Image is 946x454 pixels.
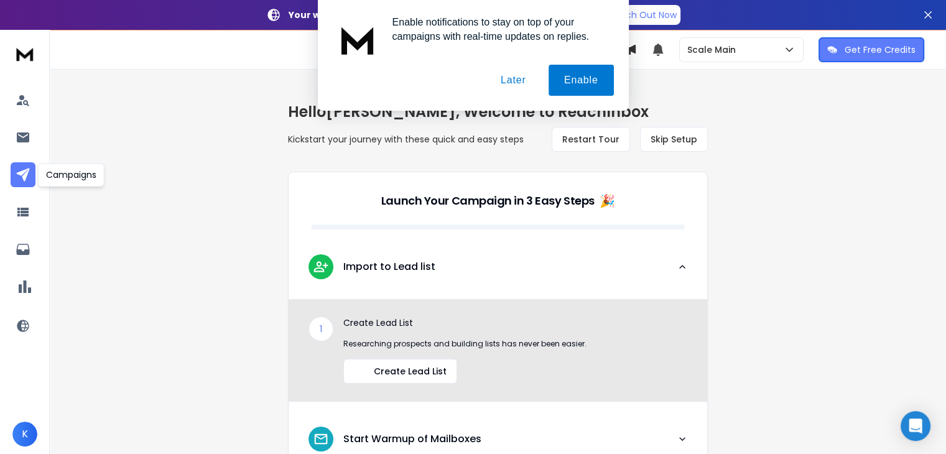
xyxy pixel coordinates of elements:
[333,15,383,65] img: notification icon
[343,432,481,447] p: Start Warmup of Mailboxes
[12,422,37,447] button: K
[288,133,524,146] p: Kickstart your journey with these quick and easy steps
[343,317,687,329] p: Create Lead List
[901,411,930,441] div: Open Intercom Messenger
[552,127,630,152] button: Restart Tour
[354,364,369,379] img: lead
[549,65,614,96] button: Enable
[381,192,595,210] p: Launch Your Campaign in 3 Easy Steps
[308,317,333,341] div: 1
[383,15,614,44] div: Enable notifications to stay on top of your campaigns with real-time updates on replies.
[343,339,687,349] p: Researching prospects and building lists has never been easier.
[289,244,707,299] button: leadImport to Lead list
[289,299,707,401] div: leadImport to Lead list
[640,127,708,152] button: Skip Setup
[313,259,329,274] img: lead
[600,192,615,210] span: 🎉
[38,163,104,187] div: Campaigns
[288,102,708,122] h1: Hello [PERSON_NAME] , Welcome to ReachInbox
[651,133,697,146] span: Skip Setup
[485,65,541,96] button: Later
[313,431,329,447] img: lead
[343,359,457,384] button: Create Lead List
[343,259,435,274] p: Import to Lead list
